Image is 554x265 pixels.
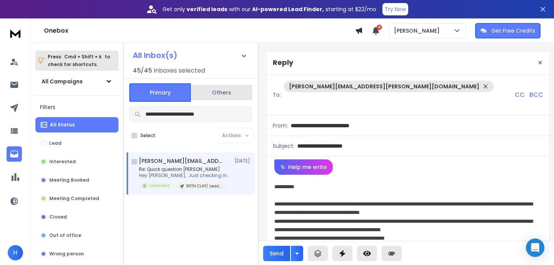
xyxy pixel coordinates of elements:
strong: AI-powered Lead Finder, [252,5,324,13]
button: Primary [129,83,191,102]
p: Wrong person [49,251,84,257]
button: H [8,245,23,260]
button: Get Free Credits [475,23,541,38]
button: All Status [35,117,118,132]
p: Get only with our starting at $22/mo [162,5,376,13]
button: Try Now [382,3,408,15]
button: All Campaigns [35,74,118,89]
h3: Inboxes selected [154,66,205,75]
p: Try Now [385,5,406,13]
p: From: [273,122,288,129]
button: Interested [35,154,118,169]
p: Interested [49,159,76,165]
p: Press to check for shortcuts. [48,53,110,68]
h1: All Campaigns [42,78,83,85]
p: Reply [273,57,293,68]
p: [DATE] [235,158,252,164]
p: To: [273,91,281,99]
strong: verified leads [187,5,227,13]
button: Wrong person [35,246,118,262]
p: WITH CLAY/ Leads from oretas Marketing agency US 11-50 [186,183,223,189]
button: Lead [35,136,118,151]
p: CC [515,90,525,99]
img: logo [8,26,23,40]
span: Cmd + Shift + k [63,52,103,61]
p: All Status [50,122,75,128]
h1: All Inbox(s) [133,51,177,59]
button: Help me write [274,159,333,175]
p: Meeting Booked [49,177,89,183]
button: Out of office [35,228,118,243]
p: Get Free Credits [491,27,535,35]
p: BCC [529,90,543,99]
p: [PERSON_NAME][EMAIL_ADDRESS][PERSON_NAME][DOMAIN_NAME] [289,83,479,90]
p: Subject: [273,142,294,150]
p: Out of office [49,232,81,238]
button: All Inbox(s) [127,48,254,63]
p: Hey [PERSON_NAME], Just checking in—would love [139,172,231,179]
button: Others [191,84,252,101]
p: Lead [49,140,62,146]
p: [PERSON_NAME] [394,27,443,35]
label: Select [140,132,155,139]
button: Send [263,246,290,261]
button: Meeting Completed [35,191,118,206]
h1: [PERSON_NAME][EMAIL_ADDRESS][PERSON_NAME][DOMAIN_NAME] [139,157,224,165]
h1: Onebox [44,26,355,35]
p: Re: Quick question [PERSON_NAME] [139,166,231,172]
span: 4 [377,25,382,30]
button: Meeting Booked [35,172,118,188]
h3: Filters [35,102,118,113]
span: 45 / 45 [133,66,152,75]
div: Open Intercom Messenger [526,238,544,257]
button: Closed [35,209,118,225]
p: Meeting Completed [49,195,99,202]
p: Interested [149,183,169,189]
p: Closed [49,214,67,220]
